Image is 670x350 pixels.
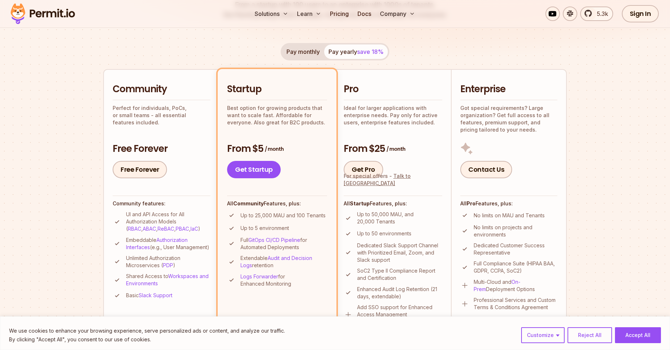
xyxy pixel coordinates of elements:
[357,242,442,264] p: Dedicated Slack Support Channel with Prioritized Email, Zoom, and Slack support
[265,145,284,153] span: / month
[227,200,327,207] h4: All Features, plus:
[344,104,442,126] p: Ideal for larger applications with enterprise needs. Pay only for active users, enterprise featur...
[143,226,156,232] a: ABAC
[386,145,405,153] span: / month
[7,1,78,26] img: Permit logo
[282,44,324,59] button: Pay monthly
[113,83,210,96] h2: Community
[357,267,442,282] p: SoC2 Type II Compliance Report and Certification
[474,224,557,238] p: No limits on projects and environments
[227,161,281,178] a: Get Startup
[344,200,442,207] h4: All Features, plus:
[357,286,442,300] p: Enhanced Audit Log Retention (21 days, extendable)
[357,230,411,237] p: Up to 50 environments
[357,211,442,225] p: Up to 50,000 MAU, and 20,000 Tenants
[113,142,210,155] h3: Free Forever
[126,273,210,287] p: Shared Access to
[163,262,173,268] a: PDP
[474,260,557,274] p: Full Compliance Suite (HIPAA BAA, GDPR, CCPA, SoC2)
[190,226,198,232] a: IaC
[9,326,285,335] p: We use cookies to enhance your browsing experience, serve personalized ads or content, and analyz...
[227,142,327,155] h3: From $5
[622,5,659,22] a: Sign In
[158,226,174,232] a: ReBAC
[592,9,608,18] span: 5.3k
[466,200,476,206] strong: Pro
[240,255,327,269] p: Extendable retention
[113,161,167,178] a: Free Forever
[474,315,557,329] p: Advanced Cloud Uptime Upgrade (0.9999% SLA)
[240,212,326,219] p: Up to 25,000 MAU and 100 Tenants
[327,7,352,21] a: Pricing
[474,278,557,293] p: Multi-Cloud and Deployment Options
[113,104,210,126] p: Perfect for individuals, PoCs, or small teams - all essential features included.
[126,292,172,299] p: Basic
[9,335,285,344] p: By clicking "Accept All", you consent to our use of cookies.
[474,212,545,219] p: No limits on MAU and Tenants
[227,104,327,126] p: Best option for growing products that want to scale fast. Affordable for everyone. Also great for...
[128,226,141,232] a: RBAC
[355,7,374,21] a: Docs
[460,83,557,96] h2: Enterprise
[357,304,442,325] p: Add SSO support for Enhanced Access Management (additional cost)
[240,236,327,251] p: Full for Automated Deployments
[126,237,188,250] a: Authorization Interfaces
[344,161,383,178] a: Get Pro
[460,161,512,178] a: Contact Us
[615,327,661,343] button: Accept All
[344,142,442,155] h3: From $25
[233,200,264,206] strong: Community
[126,236,210,251] p: Embeddable (e.g., User Management)
[377,7,418,21] button: Company
[294,7,324,21] button: Learn
[474,279,520,292] a: On-Prem
[521,327,565,343] button: Customize
[240,273,278,279] a: Logs Forwarder
[344,172,442,187] div: For special offers -
[350,200,370,206] strong: Startup
[568,327,612,343] button: Reject All
[126,211,210,232] p: UI and API Access for All Authorization Models ( , , , , )
[240,255,312,268] a: Audit and Decision Logs
[460,104,557,133] p: Got special requirements? Large organization? Get full access to all features, premium support, a...
[113,200,210,207] h4: Community features:
[126,255,210,269] p: Unlimited Authorization Microservices ( )
[227,83,327,96] h2: Startup
[474,242,557,256] p: Dedicated Customer Success Representative
[248,237,300,243] a: GitOps CI/CD Pipeline
[344,83,442,96] h2: Pro
[580,7,613,21] a: 5.3k
[139,292,172,298] a: Slack Support
[252,7,291,21] button: Solutions
[176,226,189,232] a: PBAC
[240,273,327,287] p: for Enhanced Monitoring
[240,225,289,232] p: Up to 5 environment
[460,200,557,207] h4: All Features, plus:
[474,296,557,311] p: Professional Services and Custom Terms & Conditions Agreement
